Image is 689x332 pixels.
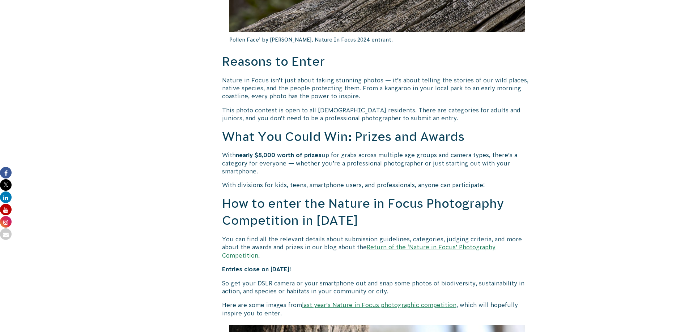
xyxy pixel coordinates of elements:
h2: How to enter the Nature in Focus Photography Competition in [DATE] [222,195,532,229]
strong: nearly $8,000 worth of prizes [236,152,322,158]
h2: What You Could Win: Prizes and Awards [222,128,532,146]
h2: Reasons to Enter [222,53,532,70]
p: Here are some images from , which will hopefully inspire you to enter. [222,301,532,317]
p: Pollen Face’ by [PERSON_NAME]. Nature In Focus 2024 entrant. [229,32,525,48]
a: Return of the ‘Nature in Focus’ Photography Competition [222,244,496,258]
strong: Entries close on [DATE]! [222,266,291,272]
p: This photo contest is open to all [DEMOGRAPHIC_DATA] residents. There are categories for adults a... [222,106,532,122]
p: You can find all the relevant details about submission guidelines, categories, judging criteria, ... [222,235,532,259]
a: last year’s Nature in Focus photographic competition [302,302,456,308]
p: With up for grabs across multiple age groups and camera types, there’s a category for everyone — ... [222,151,532,175]
p: With divisions for kids, teens, smartphone users, and professionals, anyone can participate! [222,181,532,189]
p: So get your DSLR camera or your smartphone out and snap some photos of biodiversity, sustainabili... [222,279,532,296]
p: Nature in Focus isn’t just about taking stunning photos — it’s about telling the stories of our w... [222,76,532,100]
